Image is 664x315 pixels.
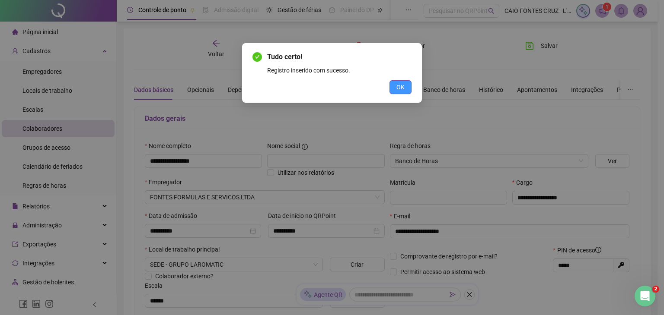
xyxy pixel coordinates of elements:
[267,53,302,61] span: Tudo certo!
[635,286,655,306] iframe: Intercom live chat
[652,286,659,293] span: 2
[389,80,412,94] button: OK
[396,82,405,92] span: OK
[267,67,350,74] span: Registro inserido com sucesso.
[252,52,262,62] span: check-circle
